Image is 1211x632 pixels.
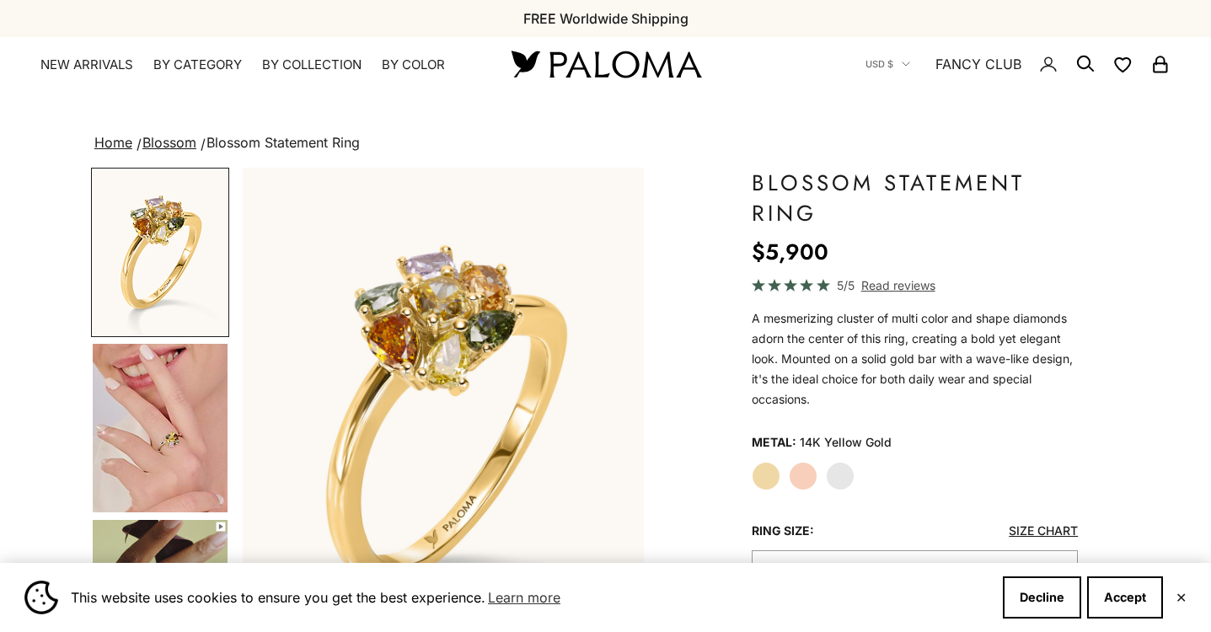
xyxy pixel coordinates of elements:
a: Home [94,134,132,151]
a: Learn more [485,585,563,610]
h1: Blossom Statement Ring [752,168,1078,228]
nav: breadcrumbs [91,131,1120,155]
variant-option-value: 14K Yellow Gold [800,430,892,455]
img: #YellowGold #RoseGold #WhiteGold [93,344,228,512]
button: USD $ [865,56,910,72]
nav: Secondary navigation [865,37,1171,91]
button: Accept [1087,576,1163,619]
img: #YellowGold [93,169,228,335]
button: Close [1176,592,1187,603]
span: Blossom Statement Ring [206,134,360,151]
div: A mesmerizing cluster of multi color and shape diamonds adorn the center of this ring, creating a... [752,308,1078,410]
a: NEW ARRIVALS [40,56,133,73]
p: FREE Worldwide Shipping [523,8,689,29]
span: Read reviews [861,276,935,295]
span: This website uses cookies to ensure you get the best experience. [71,585,989,610]
sale-price: $5,900 [752,235,828,269]
button: 4 [752,550,1078,597]
button: Go to item 4 [91,342,229,514]
a: Blossom [142,134,196,151]
nav: Primary navigation [40,56,471,73]
a: FANCY CLUB [935,53,1021,75]
button: Go to item 1 [91,168,229,337]
a: 5/5 Read reviews [752,276,1078,295]
legend: Ring Size: [752,518,814,544]
legend: Metal: [752,430,796,455]
summary: By Color [382,56,445,73]
summary: By Category [153,56,242,73]
span: 5/5 [837,276,855,295]
a: Size Chart [1009,523,1078,538]
img: Cookie banner [24,581,58,614]
button: Decline [1003,576,1081,619]
summary: By Collection [262,56,362,73]
span: USD $ [865,56,893,72]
